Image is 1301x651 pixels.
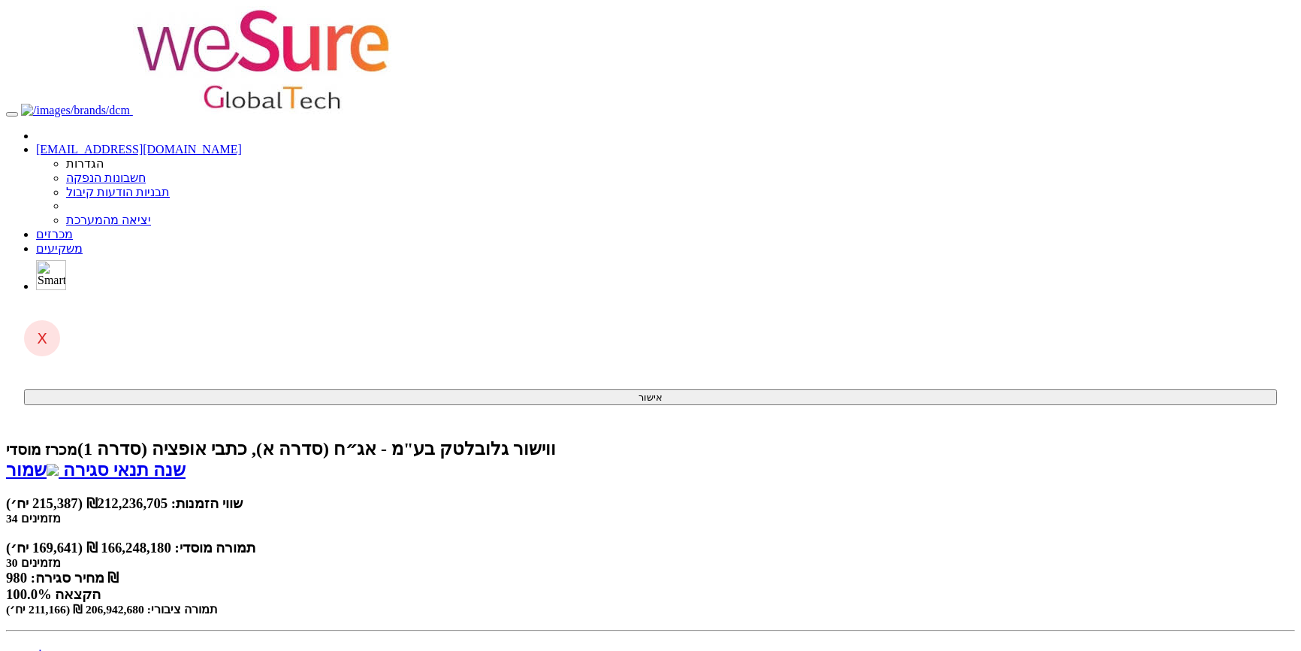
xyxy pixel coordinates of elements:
small: תמורה ציבורי: 206,942,680 ₪ (211,166 יח׳) [6,603,218,616]
a: שנה תנאי סגירה [59,460,186,480]
img: סמארטבול - מערכת לניהול הנפקות [36,260,66,290]
small: מכרז מוסדי [6,441,77,458]
a: חשבונות הנפקה [66,171,146,184]
small: 30 מזמינים [6,556,61,569]
a: מכרזים [36,228,73,241]
button: אישור [24,389,1277,405]
span: 82.29% הקצאה כולל מגבלות [6,586,101,602]
div: שווי הזמנות: ₪212,236,705 (215,387 יח׳) [6,495,1295,512]
a: משקיעים [36,242,83,255]
small: 34 מזמינים [6,512,61,525]
img: דיסקונט קפיטל חיתום בע"מ [21,104,130,117]
li: הגדרות [66,156,1295,171]
a: שמור [6,460,59,480]
div: מחיר סגירה: 980 ₪ [6,570,1295,586]
a: תבניות הודעות קיבול [66,186,170,198]
span: X [37,329,47,347]
div: ווישור גלובלטק בע"מ - אג״ח (סדרה א), כתבי אופציה (סדרה 1) - הנפקה לציבור [6,438,1295,459]
a: יציאה מהמערכת [66,213,151,226]
div: תמורה מוסדי: 166,248,180 ₪ (169,641 יח׳) [6,540,1295,556]
span: שנה תנאי סגירה [63,460,186,480]
img: excel-file-white.png [47,464,59,476]
a: [EMAIL_ADDRESS][DOMAIN_NAME] [36,143,242,156]
img: ווישור גלובלטק בע"מ - אג״ח (סדרה א), כתבי אופציה (סדרה 1) [133,6,396,114]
